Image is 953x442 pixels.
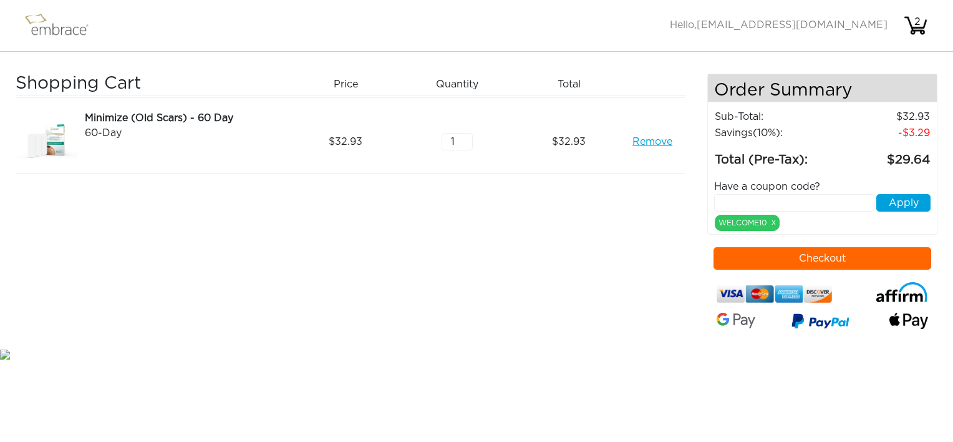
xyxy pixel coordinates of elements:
a: 2 [903,20,928,30]
img: 3dae449a-8dcd-11e7-960f-02e45ca4b85b.jpeg [16,96,78,159]
img: fullApplePay.png [889,313,928,329]
img: credit-cards.png [717,282,833,306]
img: dfa70dfa-8e49-11e7-8b1f-02e45ca4b85b.jpeg [16,110,78,173]
span: Hello, [670,20,888,30]
img: logo.png [22,10,103,41]
img: paypal-v3.png [791,310,849,334]
img: Google-Pay-Logo.svg [717,313,755,328]
span: 32.93 [552,134,586,149]
td: 32.93 [833,109,931,125]
td: 29.64 [833,141,931,170]
td: Sub-Total: [714,109,833,125]
span: [EMAIL_ADDRESS][DOMAIN_NAME] [697,20,888,30]
img: cart [903,13,928,38]
div: WELCOME10 [715,215,780,231]
span: (10%) [753,128,780,138]
td: Total (Pre-Tax): [714,141,833,170]
a: Remove [632,134,672,149]
div: Have a coupon code? [705,179,941,194]
button: Apply [876,194,931,212]
img: affirm-logo.svg [876,282,928,303]
div: [MEDICAL_DATA] Kit [85,96,285,110]
div: 60-Day [85,125,285,140]
div: Minimize (Old Scars) - 60 Day [85,110,285,125]
span: 32.93 [329,134,362,149]
span: Quantity [436,77,478,92]
td: Savings : [714,125,833,141]
div: 2 [905,14,930,29]
a: x [772,217,776,228]
button: Checkout [714,247,932,270]
td: 3.29 [833,125,931,141]
div: Total [518,74,629,95]
h4: Order Summary [708,74,937,102]
h3: Shopping Cart [16,74,285,95]
div: Price [294,74,406,95]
